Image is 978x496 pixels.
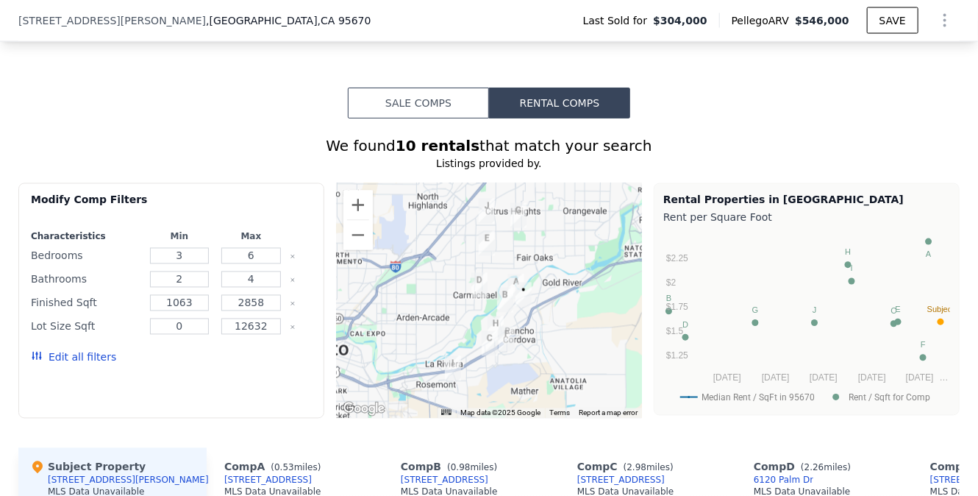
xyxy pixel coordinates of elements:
text: F [921,341,926,350]
span: ( miles) [795,463,857,473]
text: J [813,305,817,314]
div: [STREET_ADDRESS][PERSON_NAME] [48,475,209,486]
div: Comp A [224,460,326,475]
button: Edit all filters [31,350,116,365]
span: 2.26 [804,463,824,473]
text: Subject [927,305,954,313]
a: Terms (opens in new tab) [549,409,570,417]
button: SAVE [867,7,918,34]
div: Bathrooms [31,269,140,290]
text: Rent / Sqft for Comp [849,392,930,403]
div: Characteristics [31,231,140,243]
span: , [GEOGRAPHIC_DATA] [206,13,371,28]
text: $1.5 [666,327,684,337]
div: Rental Properties in [GEOGRAPHIC_DATA] [663,193,950,208]
div: Comp C [577,460,679,475]
button: Clear [290,254,296,260]
button: Zoom in [343,191,373,220]
text: B [666,294,671,303]
a: [STREET_ADDRESS] [401,475,488,486]
div: Modify Comp Filters [31,193,312,219]
span: 2.98 [627,463,646,473]
button: Clear [290,325,296,330]
a: Open this area in Google Maps (opens a new window) [340,400,388,419]
button: Clear [290,277,296,283]
span: ( miles) [441,463,503,473]
span: Map data ©2025 Google [460,409,540,417]
text: $1.75 [666,302,688,313]
text: $2 [666,278,677,288]
text: D [682,320,688,329]
button: Zoom out [343,221,373,250]
button: Sale Comps [348,88,489,118]
div: Lot Size Sqft [31,316,140,337]
div: Listings provided by . [18,157,960,171]
div: Max [218,231,285,243]
div: Finished Sqft [31,293,140,313]
div: 3301 Folklore Way [482,331,498,356]
div: 6394 Perrin Way [479,231,495,256]
text: C [891,307,897,316]
div: Comp D [754,460,857,475]
div: Subject Property [30,460,146,475]
div: 6120 Palm Dr [471,273,488,298]
text: [DATE] [762,372,790,383]
div: 2140 Woodlawn Dr [508,274,524,300]
text: E [896,305,901,313]
button: Show Options [930,6,960,35]
text: [DATE] [858,372,886,383]
img: Google [340,400,388,419]
div: Comp B [401,460,503,475]
div: Rent per Square Foot [663,208,950,228]
div: 7546 Twin Bridges Ln [510,203,527,228]
div: 3425 Zorina Way [445,356,461,381]
text: [DATE] [906,372,934,383]
button: Rental Comps [489,88,630,118]
span: [STREET_ADDRESS][PERSON_NAME] [18,13,206,28]
text: Median Rent / SqFt in 95670 [702,392,815,403]
button: Keyboard shortcuts [441,409,451,416]
div: Bedrooms [31,246,140,266]
a: [STREET_ADDRESS] [577,475,665,486]
span: $546,000 [795,15,849,26]
text: $1.25 [666,350,688,361]
span: ( miles) [618,463,679,473]
div: 10441 Wood Bridge Way [497,288,513,313]
span: $304,000 [653,13,707,28]
span: 0.98 [451,463,471,473]
div: We found that match your search [18,136,960,157]
span: , CA 95670 [318,15,371,26]
a: 6120 Palm Dr [754,475,813,486]
span: ( miles) [265,463,326,473]
text: G [752,305,759,314]
strong: 10 rentals [396,138,479,155]
text: $2.25 [666,254,688,264]
div: Min [146,231,213,243]
text: A [926,250,932,259]
div: 5805 Cada Cir [479,199,495,224]
text: … [940,372,949,383]
span: Last Sold for [583,13,654,28]
span: 0.53 [274,463,294,473]
a: [STREET_ADDRESS] [224,475,312,486]
text: H [845,248,851,257]
div: 2340 Rosado Way [515,283,532,308]
svg: A chart. [663,228,950,412]
span: Pellego ARV [732,13,796,28]
a: Report a map error [579,409,638,417]
button: Clear [290,301,296,307]
div: 10301 Mills Station Rd [488,316,504,341]
text: I [851,264,853,273]
text: [DATE] [810,372,838,383]
text: [DATE] [713,372,741,383]
div: 10276 S White Rock Rd [499,327,515,352]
